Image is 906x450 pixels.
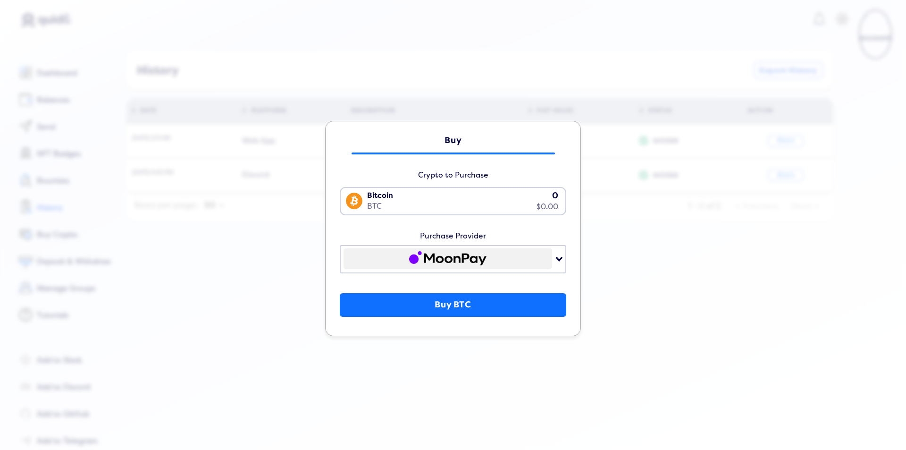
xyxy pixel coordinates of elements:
input: Search for option [344,266,551,278]
a: Buy [352,126,554,154]
div: Search for option [340,245,566,273]
div: Search for option [340,187,566,215]
div: 0 [537,190,558,202]
input: Search for option [342,214,560,225]
img: BTC [346,193,362,209]
div: Buy [361,136,545,145]
button: Buy BTC [340,293,566,317]
div: Bitcoin [367,190,393,201]
div: Crypto to Purchase [340,171,566,179]
div: BTC [367,201,393,212]
img: MoonPay [409,251,487,265]
div: $0.00 [537,202,558,212]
